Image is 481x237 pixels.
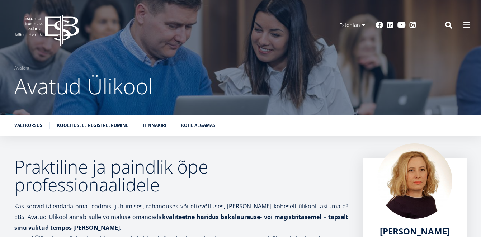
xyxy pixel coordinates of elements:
span: [PERSON_NAME] [380,225,450,237]
img: Kadri Osula Learning Journey Advisor [377,143,452,219]
a: Linkedin [387,22,394,29]
a: Facebook [376,22,383,29]
a: Koolitusele registreerumine [57,122,128,129]
a: Hinnakiri [143,122,166,129]
strong: kvaliteetne haridus bakalaureuse- või magistritasemel – täpselt sinu valitud tempos [PERSON_NAME]. [14,213,348,232]
a: Youtube [397,22,406,29]
h2: Praktiline ja paindlik õpe professionaalidele [14,158,348,194]
span: Avatud Ülikool [14,71,153,101]
a: [PERSON_NAME] [380,226,450,237]
a: Avaleht [14,65,29,72]
p: Kas soovid täiendada oma teadmisi juhtimises, rahanduses või ettevõtluses, [PERSON_NAME] koheselt... [14,201,348,233]
a: Vali kursus [14,122,42,129]
a: Instagram [409,22,416,29]
a: Kohe algamas [181,122,215,129]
